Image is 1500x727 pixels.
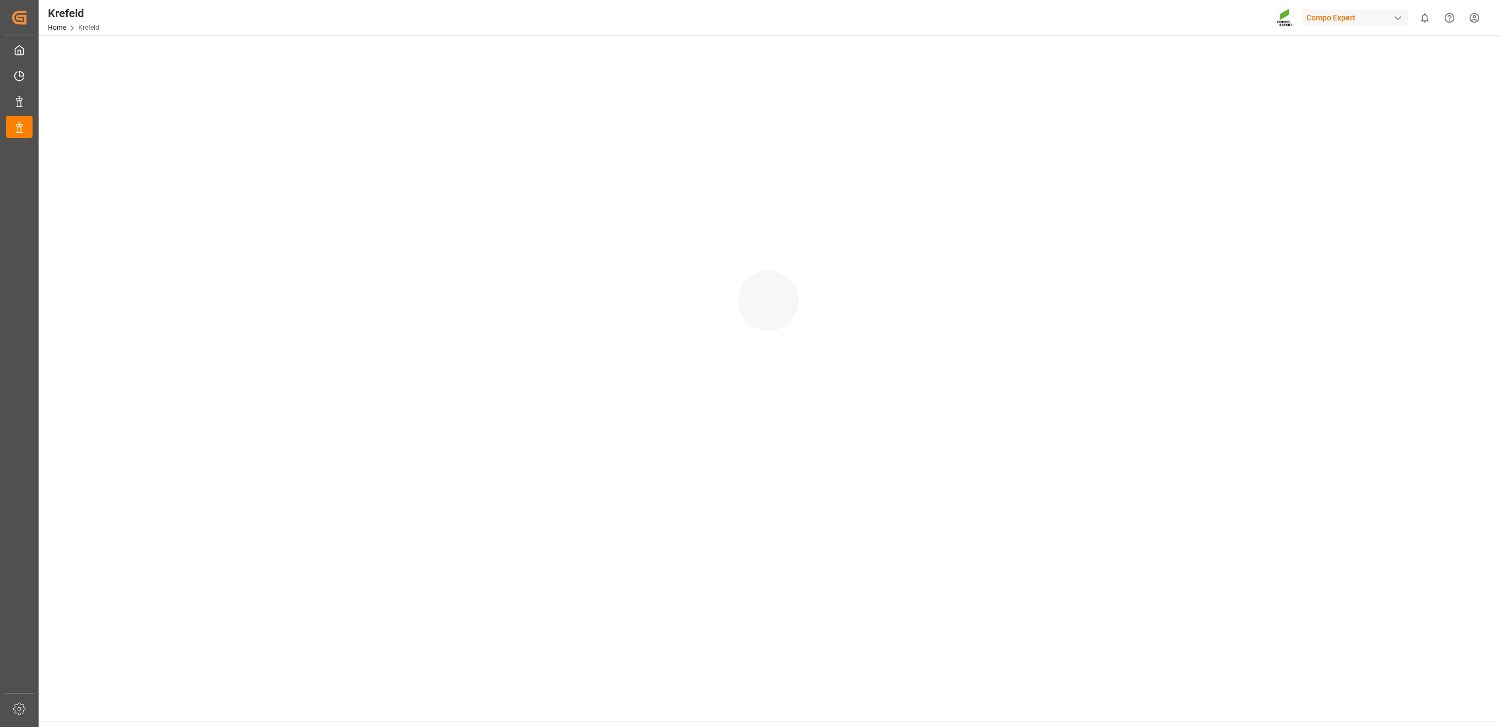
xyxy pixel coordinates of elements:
[48,5,99,21] div: Krefeld
[1302,10,1408,26] div: Compo Expert
[1437,6,1462,30] button: Help Center
[1412,6,1437,30] button: show 0 new notifications
[1302,7,1412,28] button: Compo Expert
[1277,8,1294,28] img: Screenshot%202023-09-29%20at%2010.02.21.png_1712312052.png
[48,24,66,31] a: Home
